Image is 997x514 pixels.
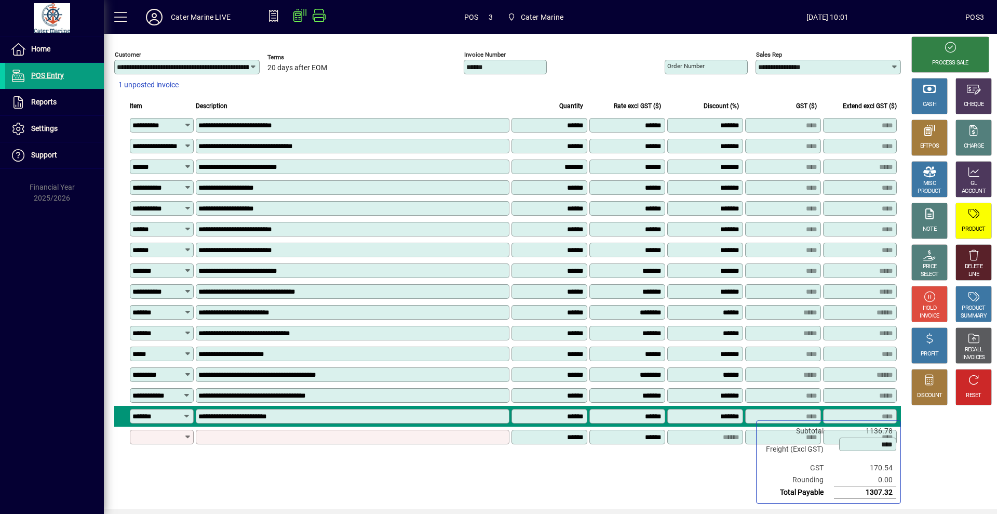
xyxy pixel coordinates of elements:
div: DISCOUNT [917,392,942,400]
td: 170.54 [834,462,896,474]
a: Settings [5,116,104,142]
span: Discount (%) [704,100,739,112]
div: SELECT [921,271,939,279]
div: PROCESS SALE [932,59,968,67]
span: Support [31,151,57,159]
span: [DATE] 10:01 [690,9,965,25]
td: Total Payable [761,486,834,499]
a: Reports [5,89,104,115]
div: PRODUCT [962,226,985,233]
div: HOLD [923,305,936,312]
span: Terms [267,54,330,61]
div: PROFIT [921,350,938,358]
div: LINE [968,271,979,279]
span: 1 unposted invoice [118,80,179,90]
span: Extend excl GST ($) [843,100,897,112]
div: ACCOUNT [962,188,986,195]
div: CASH [923,101,936,109]
a: Home [5,36,104,62]
mat-label: Sales rep [756,51,782,58]
td: Subtotal [761,425,834,437]
span: Cater Marine [521,9,563,25]
div: NOTE [923,226,936,233]
td: GST [761,462,834,474]
span: POS [464,9,479,25]
span: Item [130,100,142,112]
div: PRODUCT [962,305,985,312]
button: Profile [138,8,171,27]
div: Cater Marine LIVE [171,9,231,25]
div: RESET [966,392,981,400]
span: Description [196,100,227,112]
span: 20 days after EOM [267,64,327,72]
span: GST ($) [796,100,817,112]
span: Quantity [559,100,583,112]
div: PRICE [923,263,937,271]
div: SUMMARY [961,312,987,320]
div: GL [971,180,977,188]
div: POS3 [965,9,984,25]
div: MISC [923,180,936,188]
span: Rate excl GST ($) [614,100,661,112]
span: Home [31,45,50,53]
mat-label: Customer [115,51,141,58]
span: Cater Marine [503,8,568,27]
td: 1307.32 [834,486,896,499]
span: 3 [489,9,493,25]
mat-label: Invoice number [464,51,506,58]
td: Freight (Excl GST) [761,437,834,462]
div: DELETE [965,263,982,271]
button: 1 unposted invoice [114,76,183,95]
div: CHARGE [964,142,984,150]
td: 1136.78 [834,425,896,437]
div: RECALL [965,346,983,354]
div: CHEQUE [964,101,983,109]
mat-label: Order number [667,62,705,70]
a: Support [5,142,104,168]
td: 0.00 [834,474,896,486]
div: INVOICES [962,354,985,362]
td: Rounding [761,474,834,486]
div: EFTPOS [920,142,939,150]
span: POS Entry [31,71,64,80]
div: INVOICE [920,312,939,320]
span: Reports [31,98,57,106]
div: PRODUCT [918,188,941,195]
span: Settings [31,124,58,133]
